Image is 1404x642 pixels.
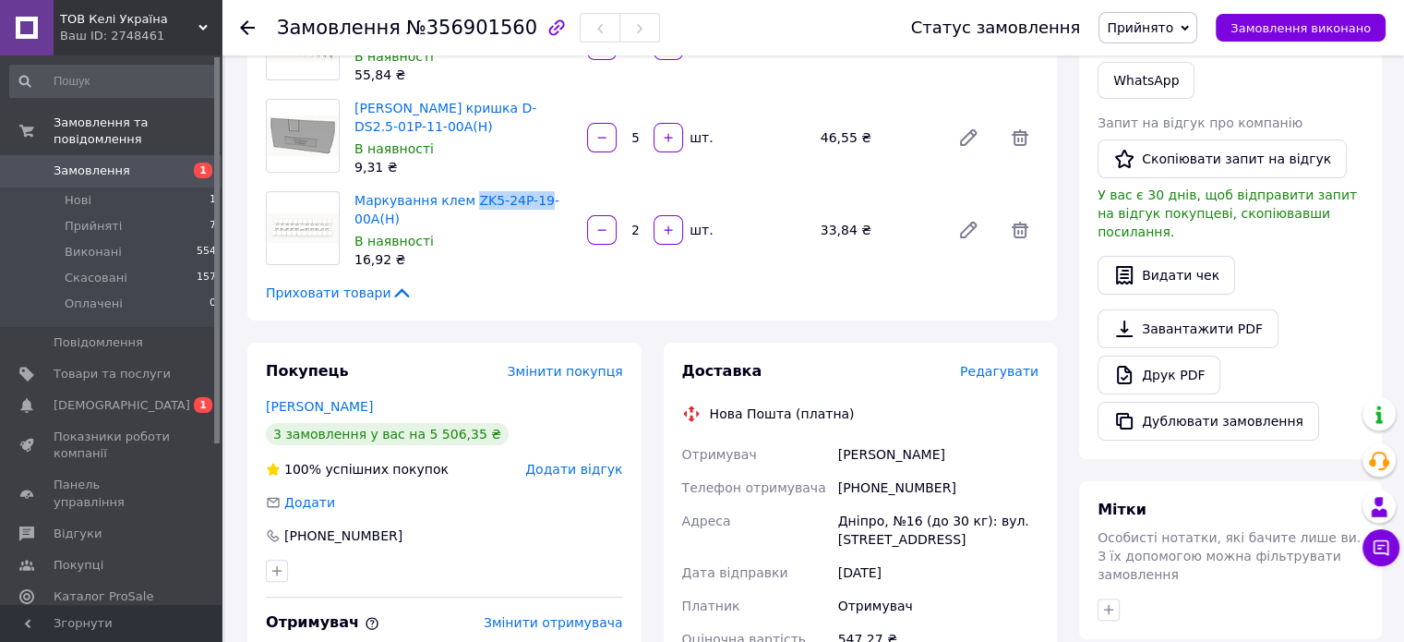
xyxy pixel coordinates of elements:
span: Видалити [1002,119,1038,156]
span: 554 [197,244,216,260]
a: Завантажити PDF [1098,309,1278,348]
button: Скопіювати запит на відгук [1098,139,1347,178]
span: Запит на відгук про компанію [1098,115,1302,130]
span: Приховати товари [266,284,413,302]
div: 33,84 ₴ [813,217,942,243]
div: 3 замовлення у вас на 5 506,35 ₴ [266,423,509,445]
span: Додати [284,495,335,510]
span: №356901560 [406,17,537,39]
a: [PERSON_NAME] кришка D-DS2.5-01P-11-00A(H) [354,101,536,134]
span: Замовлення виконано [1230,21,1371,35]
a: Друк PDF [1098,356,1220,394]
span: Панель управління [54,477,171,510]
span: ТОВ Келі Україна [60,11,198,28]
span: Адреса [682,514,731,528]
span: Показники роботи компанії [54,429,171,462]
span: Отримувач [266,613,379,631]
div: 9,31 ₴ [354,158,572,176]
a: [PERSON_NAME] [266,399,373,414]
span: Замовлення [54,163,130,179]
div: Статус замовлення [911,18,1081,37]
span: Мітки [1098,501,1146,518]
div: [PHONE_NUMBER] [282,527,404,545]
span: Каталог ProSale [54,588,153,605]
div: [PHONE_NUMBER] [834,471,1042,504]
div: [PERSON_NAME] [834,438,1042,471]
span: Платник [682,599,740,613]
button: Чат з покупцем [1362,529,1399,566]
span: В наявності [354,234,434,248]
div: 16,92 ₴ [354,250,572,269]
span: Видалити [1002,212,1038,248]
span: Редагувати [960,364,1038,379]
div: Нова Пошта (платна) [705,405,859,423]
a: Редагувати [950,212,987,248]
span: Прийняті [65,218,122,235]
div: Ваш ID: 2748461 [60,28,222,44]
a: Редагувати [950,119,987,156]
span: Замовлення [277,17,401,39]
span: Змінити покупця [508,364,623,379]
span: В наявності [354,49,434,64]
div: Отримувач [834,589,1042,623]
div: Повернутися назад [240,18,255,37]
span: 100% [284,462,321,477]
span: Змінити отримувача [484,615,623,630]
span: Дата відправки [682,565,788,580]
div: Дніпро, №16 (до 30 кг): вул. [STREET_ADDRESS] [834,504,1042,556]
span: Додати відгук [525,462,622,477]
span: [DEMOGRAPHIC_DATA] [54,397,190,414]
span: Покупець [266,362,349,380]
span: Покупці [54,557,103,574]
span: 1 [194,163,212,178]
button: Дублювати замовлення [1098,402,1319,441]
div: шт. [685,221,714,239]
span: Повідомлення [54,334,143,351]
button: Видати чек [1098,256,1235,295]
div: 46,55 ₴ [813,125,942,151]
span: 1 [194,397,212,413]
span: Оплачені [65,296,123,312]
span: 1 [210,192,216,209]
span: Особисті нотатки, які бачите лише ви. З їх допомогою можна фільтрувати замовлення [1098,530,1361,582]
span: У вас є 30 днів, щоб відправити запит на відгук покупцеві, скопіювавши посилання. [1098,188,1357,239]
a: Маркування клем ZK5-24P-19-00A(H) [354,193,559,226]
div: 55,84 ₴ [354,66,572,84]
div: шт. [685,128,714,147]
span: 7 [210,218,216,235]
span: 0 [210,296,216,312]
span: Доставка [682,362,762,380]
span: 157 [197,270,216,286]
span: Нові [65,192,91,209]
span: Замовлення та повідомлення [54,115,222,148]
span: Виконані [65,244,122,260]
img: Торцева кришка D-DS2.5-01P-11-00A(H) [267,115,339,156]
span: Відгуки [54,526,102,542]
span: Отримувач [682,447,757,462]
button: Замовлення виконано [1216,14,1386,42]
div: успішних покупок [266,460,449,478]
span: Скасовані [65,270,127,286]
span: Телефон отримувача [682,480,826,495]
span: В наявності [354,141,434,156]
a: WhatsApp [1098,62,1194,99]
img: Маркування клем ZK5-24P-19-00A(H) [267,213,339,244]
input: Пошук [9,65,218,98]
span: Товари та послуги [54,366,171,382]
div: [DATE] [834,556,1042,589]
span: Прийнято [1107,20,1173,35]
